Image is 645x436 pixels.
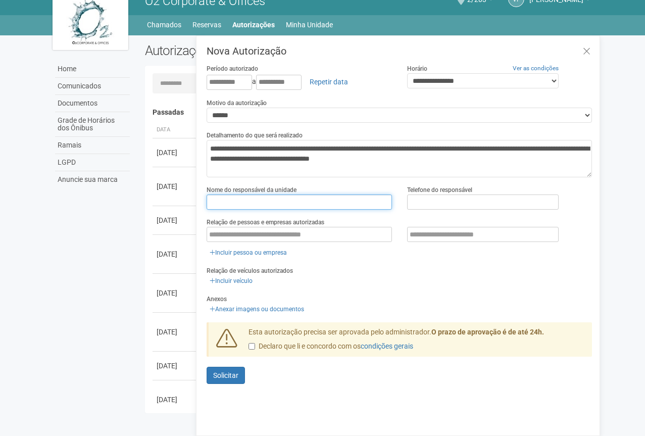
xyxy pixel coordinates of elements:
h3: Nova Autorização [207,46,592,56]
a: Anexar imagens ou documentos [207,304,307,315]
a: condições gerais [361,342,413,350]
label: Período autorizado [207,64,258,73]
label: Motivo da autorização [207,99,267,108]
a: Ramais [55,137,130,154]
a: Incluir veículo [207,275,256,286]
strong: O prazo de aprovação é de até 24h. [431,328,544,336]
div: [DATE] [157,395,194,405]
label: Relação de pessoas e empresas autorizadas [207,218,324,227]
h2: Autorizações [145,43,361,58]
a: LGPD [55,154,130,171]
label: Detalhamento do que será realizado [207,131,303,140]
span: Solicitar [213,371,238,379]
a: Comunicados [55,78,130,95]
a: Incluir pessoa ou empresa [207,247,290,258]
h4: Passadas [153,109,585,116]
div: [DATE] [157,249,194,259]
a: Chamados [147,18,181,32]
a: Documentos [55,95,130,112]
a: Minha Unidade [286,18,333,32]
label: Nome do responsável da unidade [207,185,296,195]
a: Repetir data [303,73,355,90]
button: Solicitar [207,367,245,384]
div: [DATE] [157,327,194,337]
input: Declaro que li e concordo com oscondições gerais [249,343,255,350]
div: [DATE] [157,361,194,371]
a: Autorizações [232,18,275,32]
label: Declaro que li e concordo com os [249,342,413,352]
a: Reservas [192,18,221,32]
div: [DATE] [157,288,194,298]
a: Home [55,61,130,78]
div: a [207,73,392,90]
label: Relação de veículos autorizados [207,266,293,275]
label: Anexos [207,295,227,304]
label: Telefone do responsável [407,185,472,195]
label: Horário [407,64,427,73]
div: [DATE] [157,148,194,158]
a: Ver as condições [513,65,559,72]
th: Data [153,122,198,138]
div: Esta autorização precisa ser aprovada pelo administrador. [241,327,592,357]
a: Grade de Horários dos Ônibus [55,112,130,137]
div: [DATE] [157,215,194,225]
div: [DATE] [157,181,194,191]
a: Anuncie sua marca [55,171,130,188]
